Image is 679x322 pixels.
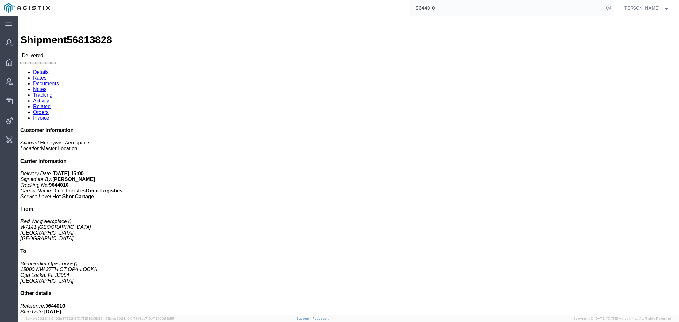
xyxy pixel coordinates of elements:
[411,0,605,16] input: Search for shipment number, reference number
[4,3,50,13] img: logo
[296,317,312,320] a: Support
[623,4,670,12] button: [PERSON_NAME]
[77,317,103,320] span: [DATE] 10:05:38
[312,317,329,320] a: Feedback
[147,317,174,320] span: [DATE] 09:58:55
[105,317,174,320] span: Client: 2025.19.0-7f44ea7
[573,316,671,321] span: Copyright © [DATE]-[DATE] Agistix Inc., All Rights Reserved
[18,16,679,315] iframe: FS Legacy Container
[624,4,660,11] span: Carrie Virgilio
[25,317,103,320] span: Server: 2025.19.0-192a4753216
